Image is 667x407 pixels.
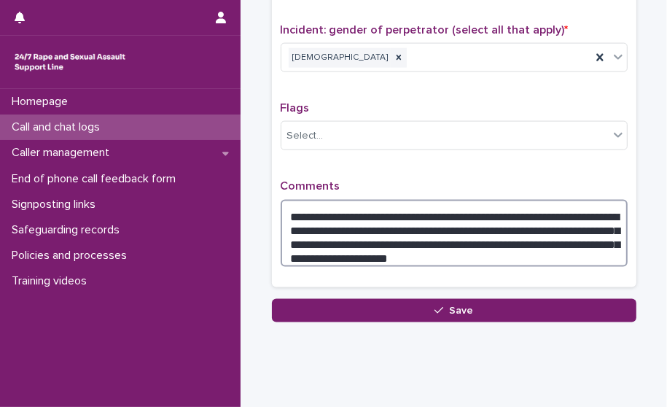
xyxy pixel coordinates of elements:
img: rhQMoQhaT3yELyF149Cw [12,47,128,77]
div: [DEMOGRAPHIC_DATA] [289,48,391,68]
span: Incident: gender of perpetrator (select all that apply) [281,24,569,36]
p: Safeguarding records [6,223,131,237]
p: End of phone call feedback form [6,172,187,186]
p: Policies and processes [6,249,139,263]
span: Save [449,306,473,316]
span: Flags [281,102,310,114]
button: Save [272,299,636,322]
div: Select... [287,128,324,144]
p: Call and chat logs [6,120,112,134]
p: Caller management [6,146,121,160]
p: Training videos [6,274,98,288]
span: Comments [281,180,340,192]
p: Signposting links [6,198,107,212]
p: Homepage [6,95,79,109]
